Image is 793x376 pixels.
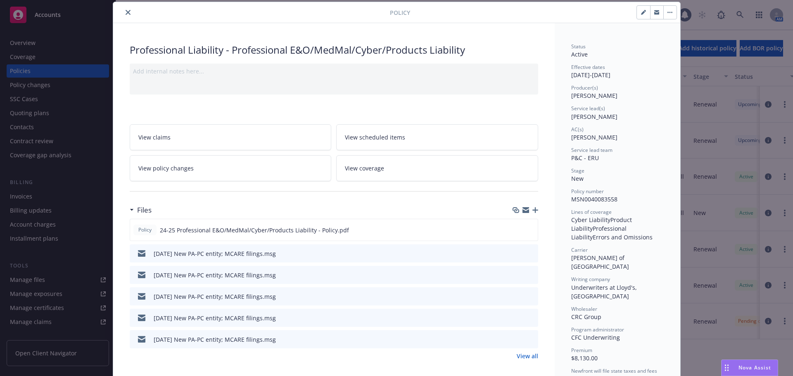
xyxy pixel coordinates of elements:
div: [DATE] New PA-PC entity; MCARE filings.msg [154,292,276,301]
span: [PERSON_NAME] [571,113,617,121]
div: Professional Liability - Professional E&O/MedMal/Cyber/Products Liability [130,43,538,57]
span: CFC Underwriting [571,333,620,341]
span: View policy changes [138,164,194,173]
span: Service lead team [571,147,613,154]
span: Effective dates [571,64,605,71]
div: [DATE] New PA-PC entity; MCARE filings.msg [154,335,276,344]
button: download file [514,335,521,344]
button: download file [514,271,521,279]
button: Nova Assist [721,359,778,376]
div: Drag to move [722,360,732,376]
span: Program administrator [571,326,624,333]
a: View coverage [336,155,538,181]
button: download file [514,249,521,258]
span: [PERSON_NAME] [571,133,617,141]
span: Lines of coverage [571,208,612,215]
span: Cyber Liability [571,216,610,224]
span: 24-25 Professional E&O/MedMal/Cyber/Products Liability - Policy.pdf [160,226,349,234]
div: [DATE] New PA-PC entity; MCARE filings.msg [154,249,276,258]
span: Underwriters at Lloyd's, [GEOGRAPHIC_DATA] [571,284,639,300]
span: New [571,175,584,182]
span: MSN0040083558 [571,195,617,203]
button: close [123,7,133,17]
span: Nova Assist [738,364,771,371]
span: View claims [138,133,171,142]
div: Files [130,205,152,215]
button: preview file [527,314,535,322]
span: P&C - ERU [571,154,599,162]
div: Add internal notes here... [133,67,535,76]
a: View claims [130,124,332,150]
span: Producer(s) [571,84,598,91]
span: Errors and Omissions [593,233,653,241]
button: download file [514,226,520,234]
span: Carrier [571,246,588,253]
span: Status [571,43,586,50]
span: Policy number [571,188,604,195]
h3: Files [137,205,152,215]
span: Policy [137,226,153,234]
span: [PERSON_NAME] [571,92,617,99]
span: [PERSON_NAME] of [GEOGRAPHIC_DATA] [571,254,629,270]
span: Premium [571,347,592,354]
button: preview file [527,292,535,301]
a: View scheduled items [336,124,538,150]
button: download file [514,314,521,322]
button: preview file [527,226,534,234]
span: $8,130.00 [571,354,598,362]
a: View policy changes [130,155,332,181]
div: [DATE] New PA-PC entity; MCARE filings.msg [154,271,276,279]
span: Newfront will file state taxes and fees [571,367,657,374]
div: [DATE] New PA-PC entity; MCARE filings.msg [154,314,276,322]
span: Product Liability [571,216,634,232]
span: Professional Liability [571,225,628,241]
span: View coverage [345,164,384,173]
button: download file [514,292,521,301]
button: preview file [527,271,535,279]
span: View scheduled items [345,133,405,142]
span: Wholesaler [571,305,597,312]
button: preview file [527,335,535,344]
span: Writing company [571,276,610,283]
button: preview file [527,249,535,258]
span: Stage [571,167,584,174]
span: Active [571,50,588,58]
span: Service lead(s) [571,105,605,112]
a: View all [517,352,538,360]
div: [DATE] - [DATE] [571,64,664,79]
span: Policy [390,8,410,17]
span: CRC Group [571,313,601,321]
span: AC(s) [571,126,584,133]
